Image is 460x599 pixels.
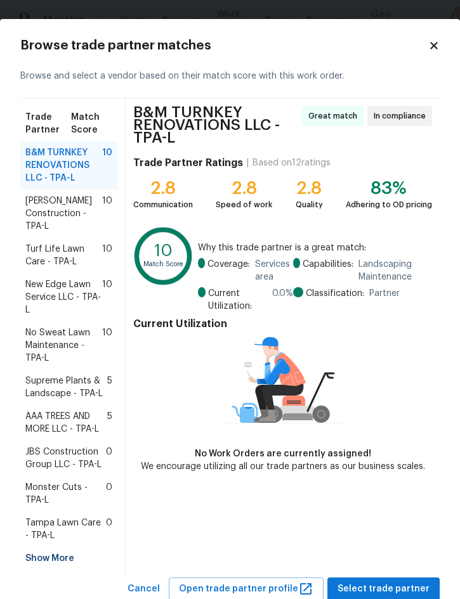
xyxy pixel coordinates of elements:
[255,258,293,283] span: Services area
[25,111,71,136] span: Trade Partner
[253,157,331,169] div: Based on 12 ratings
[25,243,102,268] span: Turf Life Lawn Care - TPA-L
[102,146,112,184] span: 10
[133,198,193,211] div: Communication
[25,517,106,542] span: Tampa Lawn Care - TPA-L
[296,182,323,195] div: 2.8
[358,258,432,283] span: Landscaping Maintenance
[25,481,106,506] span: Monster Cuts - TPA-L
[102,278,112,316] span: 10
[154,243,173,259] text: 10
[374,110,431,122] span: In compliance
[308,110,362,122] span: Great match
[133,157,243,169] h4: Trade Partner Ratings
[303,258,353,283] span: Capabilities:
[102,326,112,364] span: 10
[216,198,272,211] div: Speed of work
[133,106,298,144] span: B&M TURNKEY RENOVATIONS LLC - TPA-L
[106,481,112,506] span: 0
[346,198,432,211] div: Adhering to OD pricing
[106,446,112,471] span: 0
[272,287,293,312] span: 0.0 %
[20,55,440,98] div: Browse and select a vendor based on their match score with this work order.
[141,448,425,460] div: No Work Orders are currently assigned!
[296,198,323,211] div: Quality
[208,287,267,312] span: Current Utilization:
[346,182,432,195] div: 83%
[306,287,364,300] span: Classification:
[216,182,272,195] div: 2.8
[71,111,112,136] span: Match Score
[133,318,432,330] h4: Current Utilization
[106,517,112,542] span: 0
[143,261,183,267] text: Match Score
[102,243,112,268] span: 10
[25,375,107,400] span: Supreme Plants & Landscape - TPA-L
[107,410,112,435] span: 5
[25,278,102,316] span: New Edge Lawn Service LLC - TPA-L
[128,581,160,597] span: Cancel
[338,581,430,597] span: Select trade partner
[107,375,112,400] span: 5
[25,146,102,184] span: B&M TURNKEY RENOVATIONS LLC - TPA-L
[179,581,313,597] span: Open trade partner profile
[141,460,425,473] div: We encourage utilizing all our trade partners as our business scales.
[198,242,432,254] span: Why this trade partner is a great match:
[369,287,400,300] span: Partner
[25,326,102,364] span: No Sweat Lawn Maintenance - TPA-L
[20,547,117,570] div: Show More
[133,182,193,195] div: 2.8
[25,195,102,233] span: [PERSON_NAME] Construction - TPA-L
[25,410,107,435] span: AAA TREES AND MORE LLC - TPA-L
[25,446,106,471] span: JBS Construction Group LLC - TPA-L
[102,195,112,233] span: 10
[207,258,250,283] span: Coverage:
[20,39,428,52] h2: Browse trade partner matches
[243,157,253,169] div: |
